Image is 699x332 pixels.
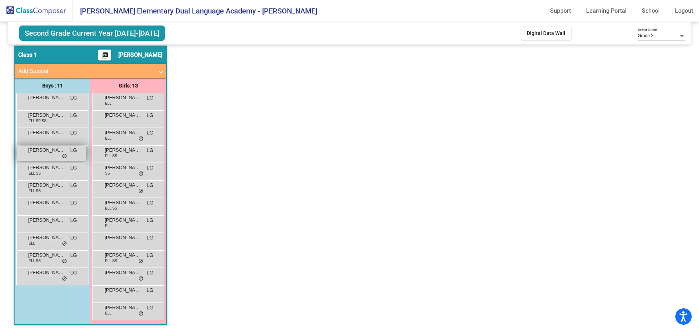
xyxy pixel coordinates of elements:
[104,216,141,224] span: [PERSON_NAME]
[138,188,143,194] span: do_not_disturb_alt
[147,269,154,277] span: LG
[70,129,77,137] span: LG
[90,78,166,93] div: Girls: 13
[544,5,577,17] a: Support
[521,27,571,40] button: Digital Data Wall
[28,147,64,154] span: [PERSON_NAME] ([PERSON_NAME]) [PERSON_NAME]
[147,181,154,189] span: LG
[104,199,141,206] span: [PERSON_NAME]
[70,251,77,259] span: LG
[138,276,143,282] span: do_not_disturb_alt
[104,129,141,136] span: [PERSON_NAME]
[147,286,154,294] span: LG
[28,94,64,101] span: [PERSON_NAME]
[147,147,154,154] span: LG
[28,241,35,246] span: ELL
[580,5,632,17] a: Learning Portal
[104,251,141,259] span: [PERSON_NAME]
[118,51,162,59] span: [PERSON_NAME]
[104,94,141,101] span: [PERSON_NAME]
[98,50,111,60] button: Print Students Details
[28,129,64,136] span: [PERSON_NAME]
[28,216,64,224] span: [PERSON_NAME]
[104,147,141,154] span: [PERSON_NAME]
[70,216,77,224] span: LG
[18,51,37,59] span: Class 1
[28,234,64,241] span: [PERSON_NAME]
[15,64,166,78] mat-expansion-panel-header: Add Student
[70,269,77,277] span: LG
[70,112,77,119] span: LG
[638,33,653,38] span: Grade 2
[147,112,154,119] span: LG
[28,251,64,259] span: [PERSON_NAME]
[100,52,109,62] mat-icon: picture_as_pdf
[147,164,154,172] span: LG
[28,269,64,276] span: [PERSON_NAME]
[28,118,46,124] span: ELL SP SS
[105,258,117,263] span: ELL SS
[28,188,41,194] span: ELL SS
[147,129,154,137] span: LG
[70,181,77,189] span: LG
[28,112,64,119] span: [PERSON_NAME] [PERSON_NAME]
[104,286,141,294] span: [PERSON_NAME]
[62,241,67,247] span: do_not_disturb_alt
[28,199,64,206] span: [PERSON_NAME]
[70,164,77,172] span: LG
[147,234,154,242] span: LG
[138,136,143,142] span: do_not_disturb_alt
[18,67,154,75] mat-panel-title: Add Student
[105,206,117,211] span: ELL SS
[104,164,141,171] span: [PERSON_NAME]
[28,164,64,171] span: [PERSON_NAME]
[62,258,67,264] span: do_not_disturb_alt
[62,153,67,159] span: do_not_disturb_alt
[62,276,67,282] span: do_not_disturb_alt
[70,94,77,102] span: LG
[70,234,77,242] span: LG
[104,181,141,189] span: [PERSON_NAME]
[104,112,141,119] span: [PERSON_NAME]
[70,147,77,154] span: LG
[105,171,110,176] span: SS
[147,199,154,207] span: LG
[147,94,154,102] span: LG
[105,136,111,141] span: ELL
[28,181,64,189] span: [PERSON_NAME] [PERSON_NAME]
[527,30,565,36] span: Digital Data Wall
[105,310,111,316] span: ELL
[105,223,111,229] span: ELL
[104,304,141,311] span: [PERSON_NAME]
[147,304,154,312] span: LG
[28,171,41,176] span: ELL SS
[669,5,699,17] a: Logout
[636,5,666,17] a: School
[105,101,111,106] span: ELL
[70,199,77,207] span: LG
[138,311,143,317] span: do_not_disturb_alt
[138,171,143,177] span: do_not_disturb_alt
[28,258,41,263] span: ELL SS
[104,234,141,241] span: [PERSON_NAME]
[104,269,141,276] span: [PERSON_NAME] Salmon
[73,5,317,17] span: [PERSON_NAME] Elementary Dual Language Academy - [PERSON_NAME]
[138,258,143,264] span: do_not_disturb_alt
[15,78,90,93] div: Boys : 11
[105,153,117,159] span: ELL SS
[19,26,165,41] span: Second Grade Current Year [DATE]-[DATE]
[147,251,154,259] span: LG
[147,216,154,224] span: LG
